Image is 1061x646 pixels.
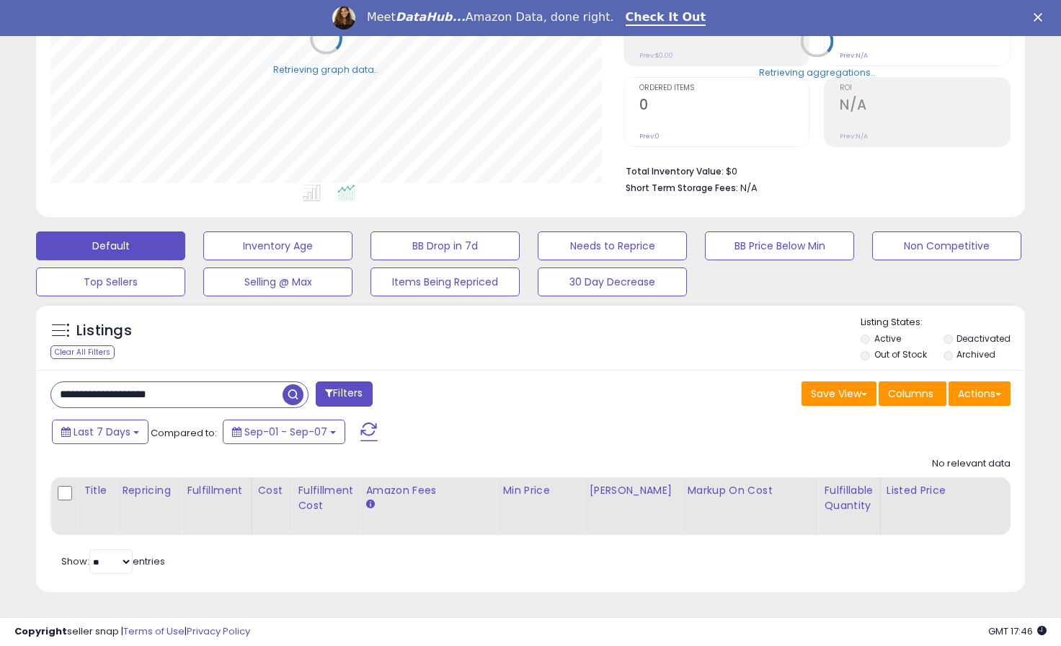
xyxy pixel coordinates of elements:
[52,420,148,444] button: Last 7 Days
[874,348,927,360] label: Out of Stock
[802,381,876,406] button: Save View
[76,321,132,341] h5: Listings
[626,10,706,26] a: Check It Out
[14,625,250,639] div: seller snap | |
[370,231,520,260] button: BB Drop in 7d
[36,267,185,296] button: Top Sellers
[589,483,675,498] div: [PERSON_NAME]
[50,345,115,359] div: Clear All Filters
[956,348,995,360] label: Archived
[872,231,1021,260] button: Non Competitive
[538,267,687,296] button: 30 Day Decrease
[244,425,327,439] span: Sep-01 - Sep-07
[365,498,374,511] small: Amazon Fees.
[298,483,353,513] div: Fulfillment Cost
[538,231,687,260] button: Needs to Reprice
[122,483,174,498] div: Repricing
[273,63,378,76] div: Retrieving graph data..
[396,10,466,24] i: DataHub...
[123,624,185,638] a: Terms of Use
[705,231,854,260] button: BB Price Below Min
[203,231,352,260] button: Inventory Age
[370,267,520,296] button: Items Being Repriced
[879,381,946,406] button: Columns
[956,332,1011,345] label: Deactivated
[203,267,352,296] button: Selling @ Max
[759,66,875,79] div: Retrieving aggregations..
[681,477,818,535] th: The percentage added to the cost of goods (COGS) that forms the calculator for Min & Max prices.
[61,554,165,568] span: Show: entries
[74,425,130,439] span: Last 7 Days
[887,483,1011,498] div: Listed Price
[14,624,67,638] strong: Copyright
[36,231,185,260] button: Default
[84,483,110,498] div: Title
[687,483,812,498] div: Markup on Cost
[1034,13,1048,22] div: Close
[861,316,1025,329] p: Listing States:
[367,10,614,25] div: Meet Amazon Data, done right.
[932,457,1011,471] div: No relevant data
[258,483,286,498] div: Cost
[824,483,874,513] div: Fulfillable Quantity
[151,426,217,440] span: Compared to:
[874,332,901,345] label: Active
[365,483,490,498] div: Amazon Fees
[332,6,355,30] img: Profile image for Georgie
[187,624,250,638] a: Privacy Policy
[223,420,345,444] button: Sep-01 - Sep-07
[502,483,577,498] div: Min Price
[988,624,1047,638] span: 2025-09-16 17:46 GMT
[888,386,933,401] span: Columns
[316,381,372,407] button: Filters
[187,483,245,498] div: Fulfillment
[949,381,1011,406] button: Actions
